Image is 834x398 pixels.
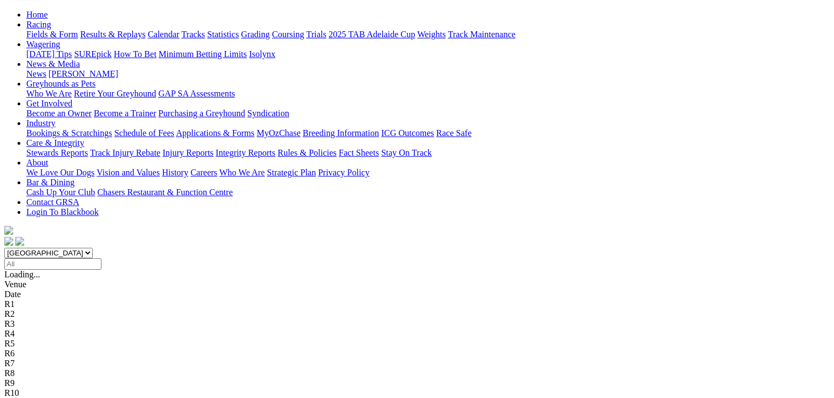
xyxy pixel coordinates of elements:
[26,30,830,39] div: Racing
[381,128,434,138] a: ICG Outcomes
[436,128,471,138] a: Race Safe
[26,20,51,29] a: Racing
[26,178,75,187] a: Bar & Dining
[241,30,270,39] a: Grading
[4,270,40,279] span: Loading...
[4,319,830,329] div: R3
[26,30,78,39] a: Fields & Form
[4,258,101,270] input: Select date
[26,69,46,78] a: News
[247,109,289,118] a: Syndication
[190,168,217,177] a: Careers
[215,148,275,157] a: Integrity Reports
[26,187,95,197] a: Cash Up Your Club
[26,109,92,118] a: Become an Owner
[4,289,830,299] div: Date
[267,168,316,177] a: Strategic Plan
[219,168,265,177] a: Who We Are
[4,299,830,309] div: R1
[26,59,80,69] a: News & Media
[26,69,830,79] div: News & Media
[158,109,245,118] a: Purchasing a Greyhound
[26,148,88,157] a: Stewards Reports
[4,309,830,319] div: R2
[306,30,326,39] a: Trials
[4,329,830,339] div: R4
[26,138,84,147] a: Care & Integrity
[26,39,60,49] a: Wagering
[381,148,432,157] a: Stay On Track
[74,49,111,59] a: SUREpick
[318,168,370,177] a: Privacy Policy
[26,89,830,99] div: Greyhounds as Pets
[249,49,275,59] a: Isolynx
[4,280,830,289] div: Venue
[417,30,446,39] a: Weights
[4,237,13,246] img: facebook.svg
[162,168,188,177] a: History
[26,109,830,118] div: Get Involved
[26,49,830,59] div: Wagering
[26,128,830,138] div: Industry
[26,158,48,167] a: About
[26,168,94,177] a: We Love Our Dogs
[26,49,72,59] a: [DATE] Tips
[303,128,379,138] a: Breeding Information
[97,187,232,197] a: Chasers Restaurant & Function Centre
[4,359,830,368] div: R7
[74,89,156,98] a: Retire Your Greyhound
[26,118,55,128] a: Industry
[26,10,48,19] a: Home
[26,89,72,98] a: Who We Are
[97,168,160,177] a: Vision and Values
[26,99,72,108] a: Get Involved
[26,148,830,158] div: Care & Integrity
[26,197,79,207] a: Contact GRSA
[4,378,830,388] div: R9
[162,148,213,157] a: Injury Reports
[90,148,160,157] a: Track Injury Rebate
[448,30,515,39] a: Track Maintenance
[4,388,830,398] div: R10
[257,128,300,138] a: MyOzChase
[4,226,13,235] img: logo-grsa-white.png
[176,128,254,138] a: Applications & Forms
[94,109,156,118] a: Become a Trainer
[277,148,337,157] a: Rules & Policies
[339,148,379,157] a: Fact Sheets
[4,339,830,349] div: R5
[328,30,415,39] a: 2025 TAB Adelaide Cup
[4,349,830,359] div: R6
[272,30,304,39] a: Coursing
[48,69,118,78] a: [PERSON_NAME]
[26,187,830,197] div: Bar & Dining
[26,168,830,178] div: About
[114,49,157,59] a: How To Bet
[80,30,145,39] a: Results & Replays
[26,79,95,88] a: Greyhounds as Pets
[26,207,99,217] a: Login To Blackbook
[181,30,205,39] a: Tracks
[26,128,112,138] a: Bookings & Scratchings
[158,89,235,98] a: GAP SA Assessments
[114,128,174,138] a: Schedule of Fees
[158,49,247,59] a: Minimum Betting Limits
[207,30,239,39] a: Statistics
[147,30,179,39] a: Calendar
[15,237,24,246] img: twitter.svg
[4,368,830,378] div: R8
